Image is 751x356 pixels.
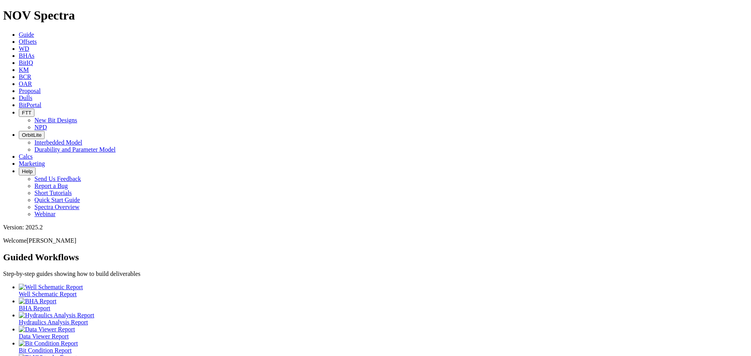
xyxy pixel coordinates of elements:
a: Spectra Overview [34,204,79,210]
div: Version: 2025.2 [3,224,748,231]
a: BitPortal [19,102,41,108]
a: KM [19,66,29,73]
a: Marketing [19,160,45,167]
a: BHA Report BHA Report [19,298,748,311]
a: Report a Bug [34,182,68,189]
a: Calcs [19,153,33,160]
a: WD [19,45,29,52]
a: Quick Start Guide [34,197,80,203]
a: BHAs [19,52,34,59]
a: BCR [19,73,31,80]
a: NPD [34,124,47,131]
a: Durability and Parameter Model [34,146,116,153]
span: OrbitLite [22,132,41,138]
button: Help [19,167,36,175]
img: Well Schematic Report [19,284,83,291]
span: Bit Condition Report [19,347,72,354]
span: BHA Report [19,305,50,311]
button: FTT [19,109,34,117]
a: Hydraulics Analysis Report Hydraulics Analysis Report [19,312,748,326]
a: Offsets [19,38,37,45]
span: Well Schematic Report [19,291,77,297]
a: Send Us Feedback [34,175,81,182]
a: Data Viewer Report Data Viewer Report [19,326,748,340]
a: BitIQ [19,59,33,66]
a: Guide [19,31,34,38]
a: Dulls [19,95,32,101]
button: OrbitLite [19,131,45,139]
h2: Guided Workflows [3,252,748,263]
span: Data Viewer Report [19,333,69,340]
a: Webinar [34,211,56,217]
a: OAR [19,81,32,87]
p: Welcome [3,237,748,244]
a: Bit Condition Report Bit Condition Report [19,340,748,354]
span: Hydraulics Analysis Report [19,319,88,326]
img: Data Viewer Report [19,326,75,333]
span: FTT [22,110,31,116]
a: New Bit Designs [34,117,77,123]
a: Well Schematic Report Well Schematic Report [19,284,748,297]
a: Short Tutorials [34,190,72,196]
span: Help [22,168,32,174]
img: Bit Condition Report [19,340,78,347]
h1: NOV Spectra [3,8,748,23]
a: Interbedded Model [34,139,82,146]
img: BHA Report [19,298,56,305]
a: Proposal [19,88,41,94]
span: [PERSON_NAME] [27,237,76,244]
p: Step-by-step guides showing how to build deliverables [3,270,748,277]
img: Hydraulics Analysis Report [19,312,94,319]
